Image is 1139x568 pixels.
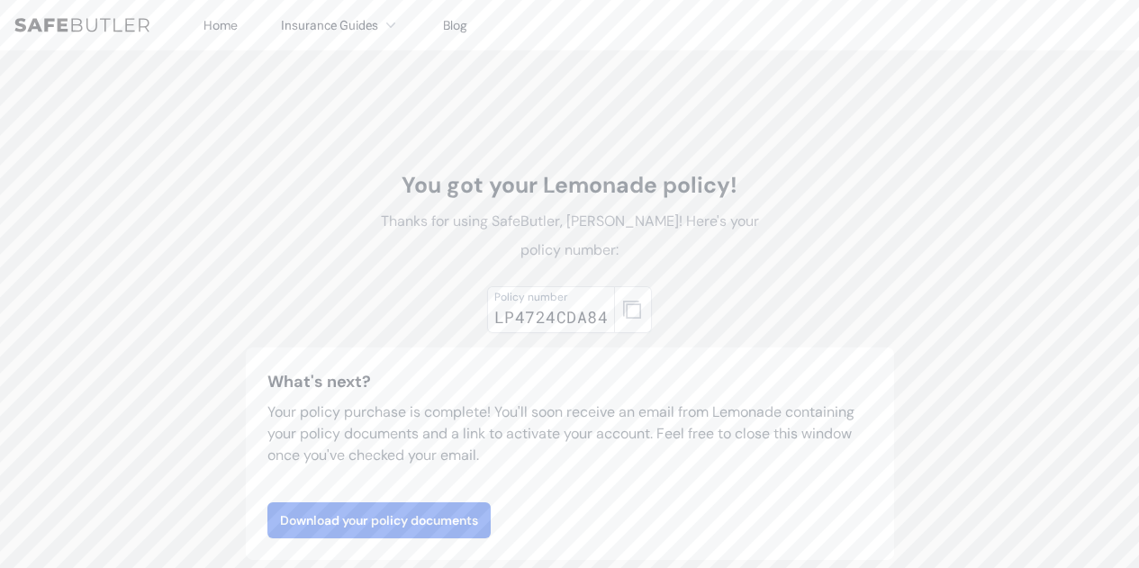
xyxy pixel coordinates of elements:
[494,290,608,304] div: Policy number
[267,401,872,466] p: Your policy purchase is complete! You'll soon receive an email from Lemonade containing your poli...
[14,18,149,32] img: SafeButler Text Logo
[494,304,608,329] div: LP4724CDA84
[368,207,772,265] p: Thanks for using SafeButler, [PERSON_NAME]! Here's your policy number:
[368,171,772,200] h1: You got your Lemonade policy!
[267,369,872,394] h3: What's next?
[203,17,238,33] a: Home
[443,17,467,33] a: Blog
[267,502,491,538] a: Download your policy documents
[281,14,400,36] button: Insurance Guides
